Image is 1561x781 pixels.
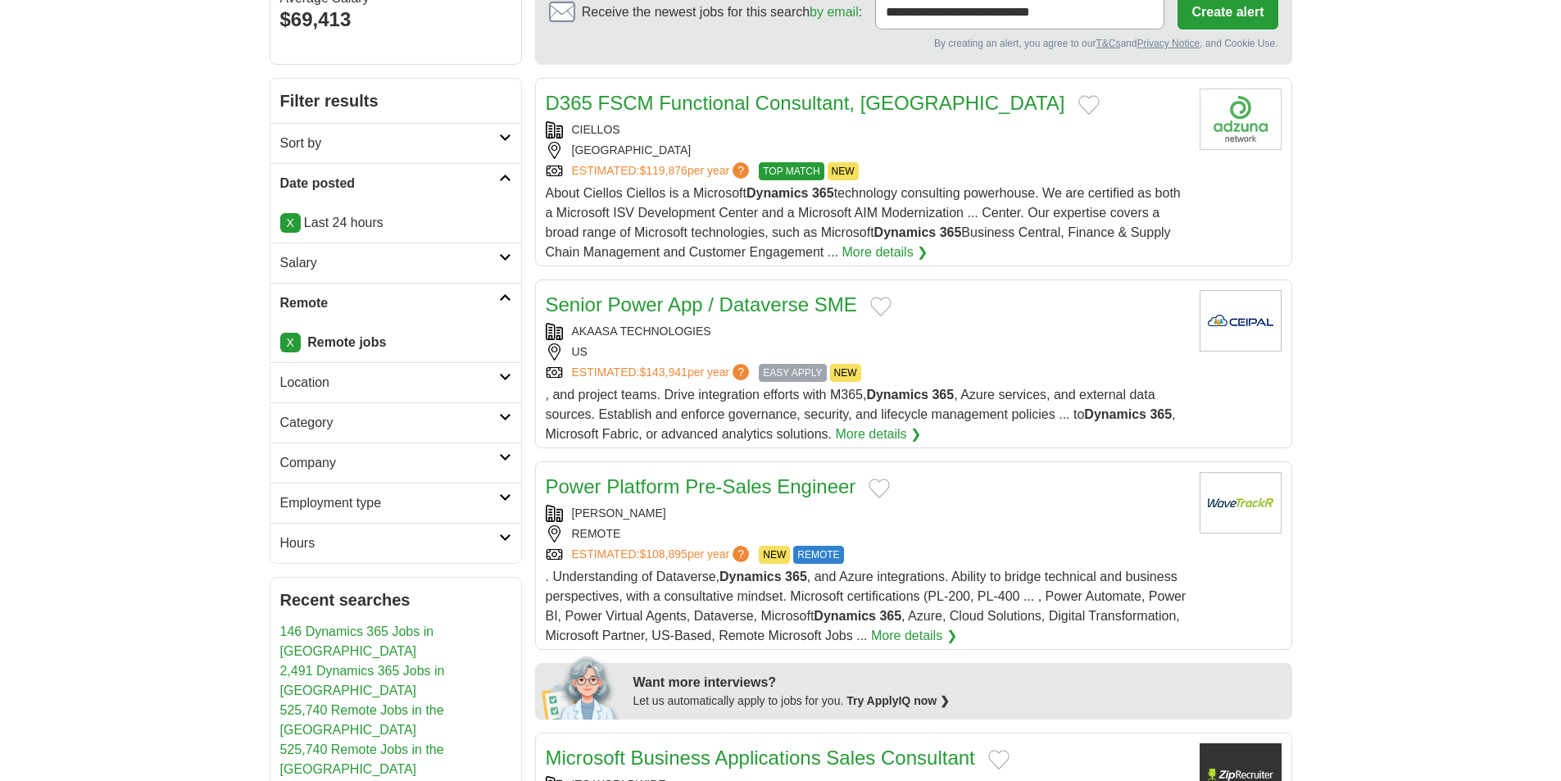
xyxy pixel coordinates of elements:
span: NEW [759,546,790,564]
strong: Remote jobs [307,335,386,349]
a: Company [270,443,521,483]
span: About Ciellos Ciellos is a Microsoft technology consulting powerhouse. We are certified as both a... [546,186,1181,259]
div: [GEOGRAPHIC_DATA] [546,142,1187,159]
h2: Salary [280,253,499,273]
strong: Dynamics [866,388,928,402]
img: Company logo [1200,89,1282,150]
span: Receive the newest jobs for this search : [582,2,862,22]
a: Employment type [270,483,521,523]
h2: Location [280,373,499,393]
h2: Date posted [280,174,499,193]
strong: 365 [940,225,962,239]
a: T&Cs [1096,38,1120,49]
a: Power Platform Pre-Sales Engineer [546,475,856,497]
span: $108,895 [639,547,687,561]
a: X [280,333,301,352]
strong: 365 [1150,407,1172,421]
strong: 365 [785,570,807,583]
a: Category [270,402,521,443]
div: CIELLOS [546,121,1187,138]
span: $143,941 [639,366,687,379]
p: Last 24 hours [280,213,511,233]
h2: Employment type [280,493,499,513]
button: Add to favorite jobs [988,750,1010,770]
div: By creating an alert, you agree to our and , and Cookie Use. [549,36,1278,51]
h2: Sort by [280,134,499,153]
h2: Recent searches [280,588,511,612]
a: Location [270,362,521,402]
a: Date posted [270,163,521,203]
div: $69,413 [280,5,511,34]
a: by email [810,5,859,19]
a: Senior Power App / Dataverse SME [546,293,857,316]
h2: Category [280,413,499,433]
a: Sort by [270,123,521,163]
strong: Dynamics [1084,407,1146,421]
strong: Dynamics [814,609,876,623]
div: US [546,343,1187,361]
img: Company logo [1200,472,1282,534]
h2: Remote [280,293,499,313]
a: Remote [270,283,521,323]
a: More details ❯ [842,243,928,262]
button: Add to favorite jobs [869,479,890,498]
span: . Understanding of Dataverse, , and Azure integrations. Ability to bridge technical and business ... [546,570,1187,643]
a: Hours [270,523,521,563]
a: Salary [270,243,521,283]
span: REMOTE [793,546,843,564]
h2: Filter results [270,79,521,123]
span: $119,876 [639,164,687,177]
a: Try ApplyIQ now ❯ [846,694,950,707]
a: ESTIMATED:$119,876per year? [572,162,753,180]
a: ESTIMATED:$143,941per year? [572,364,753,382]
div: Want more interviews? [633,673,1282,692]
span: NEW [828,162,859,180]
a: ESTIMATED:$108,895per year? [572,546,753,564]
span: NEW [830,364,861,382]
span: ? [733,546,749,562]
strong: Dynamics [719,570,782,583]
h2: Company [280,453,499,473]
button: Add to favorite jobs [1078,95,1100,115]
img: Company logo [1200,290,1282,352]
a: D365 FSCM Functional Consultant, [GEOGRAPHIC_DATA] [546,92,1065,114]
button: Add to favorite jobs [870,297,892,316]
img: apply-iq-scientist.png [542,654,621,720]
strong: Dynamics [746,186,809,200]
a: 525,740 Remote Jobs in the [GEOGRAPHIC_DATA] [280,703,444,737]
a: 2,491 Dynamics 365 Jobs in [GEOGRAPHIC_DATA] [280,664,445,697]
a: More details ❯ [871,626,957,646]
a: Microsoft Business Applications Sales Consultant [546,747,975,769]
span: ? [733,162,749,179]
div: [PERSON_NAME] [546,505,1187,522]
a: More details ❯ [835,425,921,444]
span: EASY APPLY [759,364,826,382]
div: AKAASA TECHNOLOGIES [546,323,1187,340]
a: 525,740 Remote Jobs in the [GEOGRAPHIC_DATA] [280,742,444,776]
strong: 365 [812,186,834,200]
strong: 365 [932,388,954,402]
strong: 365 [879,609,901,623]
div: REMOTE [546,525,1187,543]
h2: Hours [280,534,499,553]
span: , and project teams. Drive integration efforts with M365, , Azure services, and external data sou... [546,388,1176,441]
span: ? [733,364,749,380]
strong: Dynamics [874,225,937,239]
span: TOP MATCH [759,162,824,180]
a: X [280,213,301,233]
div: Let us automatically apply to jobs for you. [633,692,1282,710]
a: Privacy Notice [1137,38,1200,49]
a: 146 Dynamics 365 Jobs in [GEOGRAPHIC_DATA] [280,624,434,658]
